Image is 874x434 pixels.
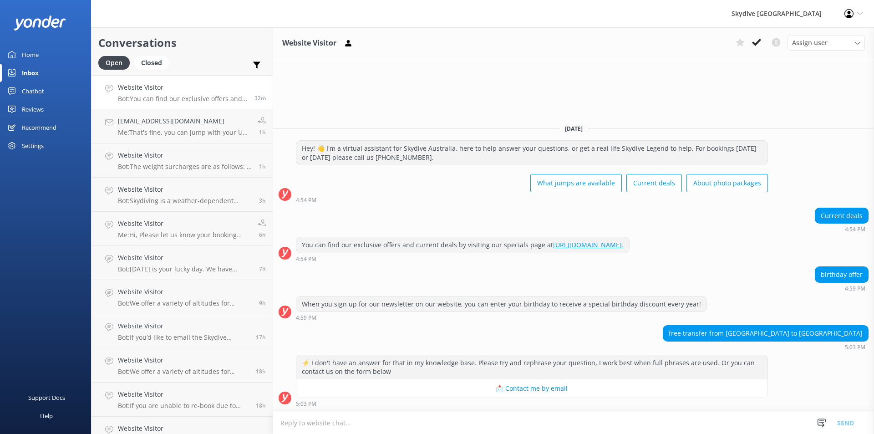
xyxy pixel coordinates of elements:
a: Website VisitorBot:You can find our exclusive offers and current deals by visiting our specials p... [91,75,273,109]
h4: Website Visitor [118,287,252,297]
div: Closed [134,56,169,70]
span: Oct 06 2025 04:01pm (UTC +10:00) Australia/Brisbane [259,128,266,136]
h4: Website Visitor [118,355,249,365]
button: 📩 Contact me by email [296,379,767,398]
strong: 4:54 PM [296,256,316,262]
div: Oct 06 2025 05:03pm (UTC +10:00) Australia/Brisbane [663,344,869,350]
p: Me: Hi, Please let us know your booking number, we will check the bus availability [118,231,251,239]
h4: [EMAIL_ADDRESS][DOMAIN_NAME] [118,116,251,126]
div: You can find our exclusive offers and current deals by visiting our specials page at [296,237,629,253]
p: Me: That's fine. you can jump with your US solo jump license. [118,128,251,137]
h4: Website Visitor [118,424,249,434]
div: Help [40,407,53,425]
button: About photo packages [686,174,768,192]
p: Bot: The weight surcharges are as follows: - 94kg - 104kgs: $55.00 AUD - 105kg - 114kgs: $80.00 A... [118,163,252,171]
p: Bot: We offer a variety of altitudes for skydiving, with all dropzones providing jumps up to 15,0... [118,299,252,307]
a: [URL][DOMAIN_NAME]. [553,240,624,249]
div: Oct 06 2025 04:54pm (UTC +10:00) Australia/Brisbane [296,197,768,203]
div: Open [98,56,130,70]
a: Website VisitorMe:Hi, Please let us know your booking number, we will check the bus availability6h [91,212,273,246]
span: [DATE] [559,125,588,133]
a: Closed [134,57,173,67]
div: Chatbot [22,82,44,100]
div: free transfer from [GEOGRAPHIC_DATA] to [GEOGRAPHIC_DATA] [663,326,868,341]
span: Oct 06 2025 01:58pm (UTC +10:00) Australia/Brisbane [259,197,266,204]
div: Oct 06 2025 04:59pm (UTC +10:00) Australia/Brisbane [296,314,707,321]
div: Assign User [788,36,865,50]
p: Bot: Skydiving is a weather-dependent activity, and while it usually takes a couple of hours, you... [118,197,252,205]
span: Oct 06 2025 10:53am (UTC +10:00) Australia/Brisbane [259,231,266,239]
a: Open [98,57,134,67]
span: Oct 05 2025 10:29pm (UTC +10:00) Australia/Brisbane [256,402,266,409]
div: Settings [22,137,44,155]
a: [EMAIL_ADDRESS][DOMAIN_NAME]Me:That's fine. you can jump with your US solo jump license.1h [91,109,273,143]
div: Oct 06 2025 04:54pm (UTC +10:00) Australia/Brisbane [815,226,869,232]
span: Oct 06 2025 04:54pm (UTC +10:00) Australia/Brisbane [254,94,266,102]
a: Website VisitorBot:We offer a variety of altitudes for skydiving, with all dropzones providing ju... [91,348,273,383]
span: Oct 05 2025 10:58pm (UTC +10:00) Australia/Brisbane [256,368,266,375]
strong: 4:54 PM [845,227,865,232]
span: Assign user [792,38,828,48]
button: What jumps are available [530,174,622,192]
h3: Website Visitor [282,37,336,49]
h4: Website Visitor [118,253,252,263]
div: ⚡ I don't have an answer for that in my knowledge base. Please try and rephrase your question, I ... [296,355,767,379]
span: Oct 06 2025 03:58pm (UTC +10:00) Australia/Brisbane [259,163,266,170]
a: Website VisitorBot:If you are unable to re-book due to leaving the state or country after a weath... [91,383,273,417]
p: Bot: [DATE] is your lucky day. We have exclusive offers when you book direct! Visit our specials ... [118,265,252,273]
div: birthday offer [815,267,868,282]
span: Oct 06 2025 07:27am (UTC +10:00) Australia/Brisbane [259,299,266,307]
span: Oct 05 2025 11:41pm (UTC +10:00) Australia/Brisbane [256,333,266,341]
div: Oct 06 2025 04:54pm (UTC +10:00) Australia/Brisbane [296,255,630,262]
strong: 4:54 PM [296,198,316,203]
strong: 5:03 PM [845,345,865,350]
p: Bot: If you are unable to re-book due to leaving the state or country after a weather-related can... [118,402,249,410]
strong: 5:03 PM [296,401,316,407]
div: Current deals [815,208,868,224]
div: Reviews [22,100,44,118]
p: Bot: If you’d like to email the Skydive Australia team, you can reach them at [EMAIL_ADDRESS][DOM... [118,333,249,342]
strong: 4:59 PM [845,286,865,291]
div: Recommend [22,118,56,137]
h4: Website Visitor [118,184,252,194]
div: Inbox [22,64,39,82]
div: Support Docs [28,388,65,407]
h4: Website Visitor [118,321,249,331]
h2: Conversations [98,34,266,51]
h4: Website Visitor [118,389,249,399]
button: Current deals [626,174,682,192]
a: Website VisitorBot:[DATE] is your lucky day. We have exclusive offers when you book direct! Visit... [91,246,273,280]
img: yonder-white-logo.png [14,15,66,31]
div: Oct 06 2025 05:03pm (UTC +10:00) Australia/Brisbane [296,400,768,407]
strong: 4:59 PM [296,315,316,321]
div: Hey! 👋 I'm a virtual assistant for Skydive Australia, here to help answer your questions, or get ... [296,141,767,165]
h4: Website Visitor [118,82,248,92]
div: Oct 06 2025 04:59pm (UTC +10:00) Australia/Brisbane [815,285,869,291]
div: When you sign up for our newsletter on our website, you can enter your birthday to receive a spec... [296,296,706,312]
div: Home [22,46,39,64]
a: Website VisitorBot:If you’d like to email the Skydive Australia team, you can reach them at [EMAI... [91,314,273,348]
a: Website VisitorBot:The weight surcharges are as follows: - 94kg - 104kgs: $55.00 AUD - 105kg - 11... [91,143,273,178]
a: Website VisitorBot:Skydiving is a weather-dependent activity, and while it usually takes a couple... [91,178,273,212]
a: Website VisitorBot:We offer a variety of altitudes for skydiving, with all dropzones providing ju... [91,280,273,314]
span: Oct 06 2025 09:40am (UTC +10:00) Australia/Brisbane [259,265,266,273]
p: Bot: We offer a variety of altitudes for skydiving, with all dropzones providing jumps up to 15,0... [118,368,249,376]
p: Bot: You can find our exclusive offers and current deals by visiting our specials page at [URL][D... [118,95,248,103]
h4: Website Visitor [118,150,252,160]
h4: Website Visitor [118,219,251,229]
